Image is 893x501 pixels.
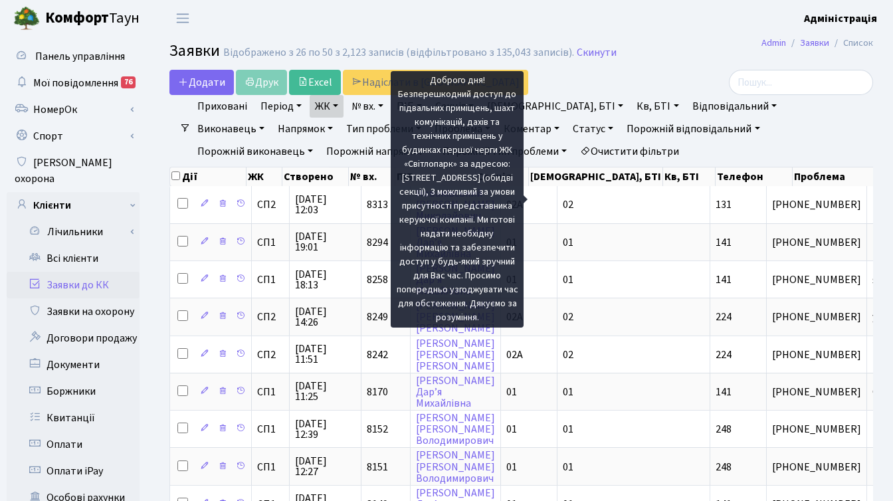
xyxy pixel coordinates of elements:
a: Порожній виконавець [192,140,318,163]
th: Телефон [716,167,792,186]
a: НомерОк [7,96,140,123]
span: 8294 [367,235,388,250]
span: 8152 [367,422,388,437]
span: [PHONE_NUMBER] [772,350,861,360]
li: Список [829,36,873,50]
b: Комфорт [45,7,109,29]
span: [DATE] 12:03 [295,194,355,215]
span: 02А [506,348,523,362]
a: Панель управління [7,43,140,70]
span: СП1 [257,274,284,285]
a: Відповідальний [687,95,782,118]
span: Мої повідомлення [33,76,118,90]
a: № вх. [346,95,389,118]
a: Всі клієнти [7,245,140,272]
a: Лічильники [15,219,140,245]
div: 76 [121,76,136,88]
span: 8313 [367,197,388,212]
span: [PHONE_NUMBER] [772,274,861,285]
th: Кв, БТІ [663,167,716,186]
b: Адміністрація [804,11,877,26]
a: Заявки на охорону [7,298,140,325]
button: Переключити навігацію [166,7,199,29]
span: 02 [563,197,573,212]
span: 01 [506,460,517,474]
span: 01 [563,385,573,399]
a: Оплати iPay [7,458,140,484]
th: № вх. [349,167,395,186]
img: logo.png [13,5,40,32]
span: [PHONE_NUMBER] [772,462,861,472]
nav: breadcrumb [742,29,893,57]
span: 141 [716,235,732,250]
span: 141 [716,272,732,287]
a: Тип проблеми [341,118,427,140]
span: 224 [716,348,732,362]
span: СП1 [257,424,284,435]
span: 224 [716,310,732,324]
span: 01 [563,235,573,250]
a: [PERSON_NAME]Дар’яМихайлівна [416,373,495,411]
a: [PERSON_NAME][PERSON_NAME][PERSON_NAME] [416,336,495,373]
a: Оплати [7,431,140,458]
a: Порожній відповідальний [621,118,765,140]
span: Додати [178,75,225,90]
a: Період [255,95,307,118]
th: ЖК [247,167,282,186]
a: [PERSON_NAME][PERSON_NAME]Володимирович [416,449,495,486]
span: СП2 [257,312,284,322]
a: Спорт [7,123,140,150]
span: 02 [563,348,573,362]
span: СП2 [257,350,284,360]
span: 01 [506,385,517,399]
a: Admin [761,36,786,50]
span: [DATE] 11:51 [295,344,355,365]
span: [DATE] 18:13 [295,269,355,290]
a: Очистити фільтри [575,140,684,163]
input: Пошук... [729,70,873,95]
span: [PHONE_NUMBER] [772,237,861,248]
a: Виконавець [192,118,270,140]
a: Напрямок [272,118,338,140]
span: [PHONE_NUMBER] [772,424,861,435]
a: Excel [289,70,341,95]
a: Заявки до КК [7,272,140,298]
span: Таун [45,7,140,30]
a: Мої повідомлення76 [7,70,140,96]
span: 01 [506,422,517,437]
span: [DATE] 19:01 [295,231,355,252]
div: Відображено з 26 по 50 з 2,123 записів (відфільтровано з 135,043 записів). [223,47,574,59]
span: Заявки [169,39,220,62]
a: Скинути [577,47,617,59]
a: Порожній напрямок [321,140,435,163]
a: Адміністрація [804,11,877,27]
span: 141 [716,385,732,399]
span: СП1 [257,462,284,472]
span: 8151 [367,460,388,474]
th: [DEMOGRAPHIC_DATA], БТІ [529,167,663,186]
span: 8242 [367,348,388,362]
div: Доброго дня! Безперешкодний доступ до підвальних приміщень, шахт комунікацій, дахів та технічних ... [391,71,524,328]
a: Додати [169,70,234,95]
span: 01 [563,460,573,474]
th: Дії [170,167,247,186]
span: 8170 [367,385,388,399]
span: [DATE] 12:27 [295,456,355,477]
a: Документи [7,351,140,378]
span: 248 [716,460,732,474]
a: Договори продажу [7,325,140,351]
span: СП1 [257,237,284,248]
a: [DEMOGRAPHIC_DATA], БТІ [482,95,629,118]
a: Клієнти [7,192,140,219]
span: 8249 [367,310,388,324]
th: Створено [282,167,349,186]
span: 131 [716,197,732,212]
span: 248 [716,422,732,437]
span: [PHONE_NUMBER] [772,312,861,322]
a: Статус [567,118,619,140]
span: 02 [563,310,573,324]
span: 01 [563,422,573,437]
span: [DATE] 12:39 [295,419,355,440]
span: [PHONE_NUMBER] [772,199,861,210]
a: Заявки [800,36,829,50]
